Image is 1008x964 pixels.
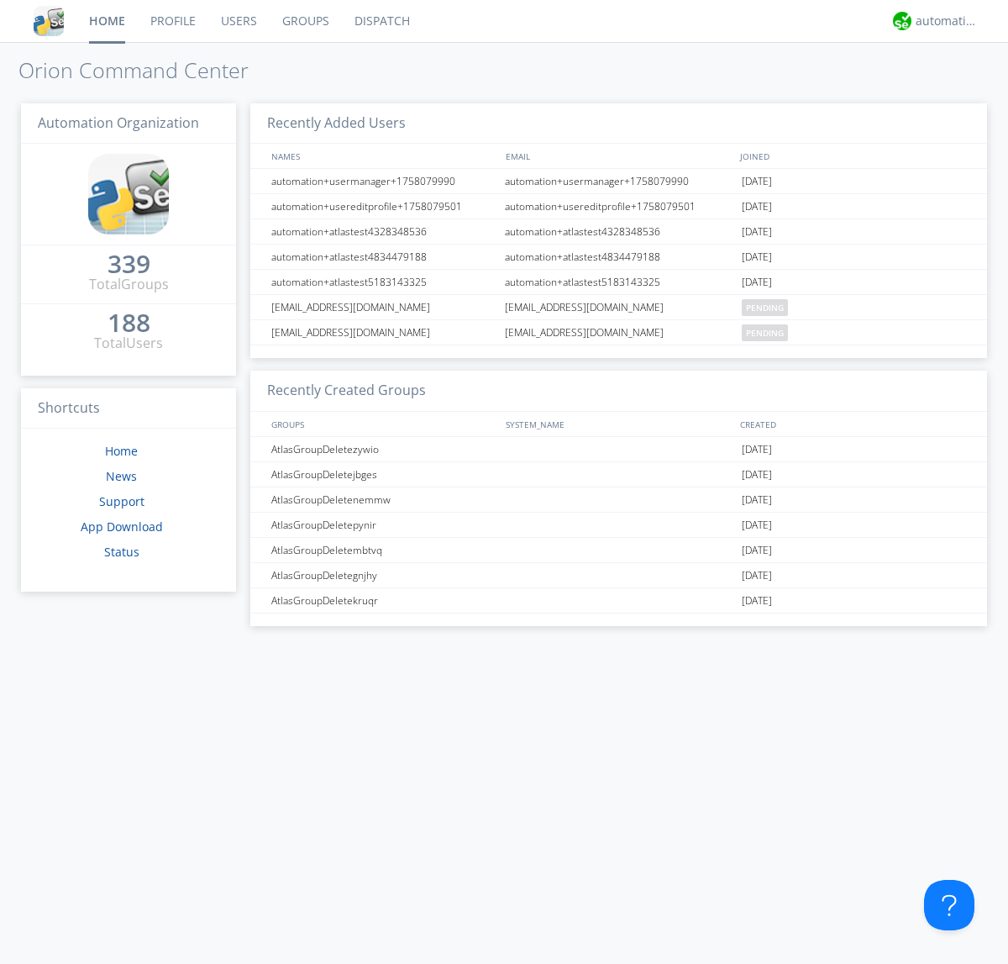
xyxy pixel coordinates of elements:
[742,194,772,219] span: [DATE]
[267,245,500,269] div: automation+atlastest4834479188
[501,295,738,319] div: [EMAIL_ADDRESS][DOMAIN_NAME]
[267,169,500,193] div: automation+usermanager+1758079990
[742,270,772,295] span: [DATE]
[501,245,738,269] div: automation+atlastest4834479188
[89,275,169,294] div: Total Groups
[267,295,500,319] div: [EMAIL_ADDRESS][DOMAIN_NAME]
[267,487,500,512] div: AtlasGroupDeletenemmw
[108,314,150,334] a: 188
[21,388,236,429] h3: Shortcuts
[250,194,987,219] a: automation+usereditprofile+1758079501automation+usereditprofile+1758079501[DATE]
[742,538,772,563] span: [DATE]
[267,538,500,562] div: AtlasGroupDeletembtvq
[108,255,150,275] a: 339
[501,219,738,244] div: automation+atlastest4328348536
[99,493,144,509] a: Support
[736,144,971,168] div: JOINED
[501,320,738,345] div: [EMAIL_ADDRESS][DOMAIN_NAME]
[250,320,987,345] a: [EMAIL_ADDRESS][DOMAIN_NAME][EMAIL_ADDRESS][DOMAIN_NAME]pending
[267,219,500,244] div: automation+atlastest4328348536
[106,468,137,484] a: News
[250,103,987,145] h3: Recently Added Users
[742,563,772,588] span: [DATE]
[501,144,736,168] div: EMAIL
[250,270,987,295] a: automation+atlastest5183143325automation+atlastest5183143325[DATE]
[94,334,163,353] div: Total Users
[250,437,987,462] a: AtlasGroupDeletezywio[DATE]
[38,113,199,132] span: Automation Organization
[893,12,911,30] img: d2d01cd9b4174d08988066c6d424eccd
[742,299,788,316] span: pending
[501,169,738,193] div: automation+usermanager+1758079990
[742,169,772,194] span: [DATE]
[250,487,987,513] a: AtlasGroupDeletenemmw[DATE]
[742,588,772,614] span: [DATE]
[267,270,500,294] div: automation+atlastest5183143325
[88,154,169,234] img: cddb5a64eb264b2086981ab96f4c1ba7
[250,169,987,194] a: automation+usermanager+1758079990automation+usermanager+1758079990[DATE]
[104,544,139,560] a: Status
[916,13,979,29] div: automation+atlas
[742,437,772,462] span: [DATE]
[108,255,150,272] div: 339
[501,194,738,219] div: automation+usereditprofile+1758079501
[267,588,500,613] div: AtlasGroupDeletekruqr
[742,324,788,341] span: pending
[924,880,974,930] iframe: Toggle Customer Support
[501,412,736,436] div: SYSTEM_NAME
[267,144,497,168] div: NAMES
[250,245,987,270] a: automation+atlastest4834479188automation+atlastest4834479188[DATE]
[105,443,138,459] a: Home
[742,513,772,538] span: [DATE]
[250,462,987,487] a: AtlasGroupDeletejbges[DATE]
[742,462,772,487] span: [DATE]
[250,538,987,563] a: AtlasGroupDeletembtvq[DATE]
[267,412,497,436] div: GROUPS
[267,462,500,487] div: AtlasGroupDeletejbges
[736,412,971,436] div: CREATED
[250,371,987,412] h3: Recently Created Groups
[267,437,500,461] div: AtlasGroupDeletezywio
[250,219,987,245] a: automation+atlastest4328348536automation+atlastest4328348536[DATE]
[250,563,987,588] a: AtlasGroupDeletegnjhy[DATE]
[742,245,772,270] span: [DATE]
[250,513,987,538] a: AtlasGroupDeletepynir[DATE]
[267,320,500,345] div: [EMAIL_ADDRESS][DOMAIN_NAME]
[501,270,738,294] div: automation+atlastest5183143325
[267,513,500,537] div: AtlasGroupDeletepynir
[742,219,772,245] span: [DATE]
[267,194,500,219] div: automation+usereditprofile+1758079501
[250,295,987,320] a: [EMAIL_ADDRESS][DOMAIN_NAME][EMAIL_ADDRESS][DOMAIN_NAME]pending
[250,588,987,614] a: AtlasGroupDeletekruqr[DATE]
[108,314,150,331] div: 188
[267,563,500,587] div: AtlasGroupDeletegnjhy
[742,487,772,513] span: [DATE]
[34,6,64,36] img: cddb5a64eb264b2086981ab96f4c1ba7
[81,519,163,535] a: App Download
